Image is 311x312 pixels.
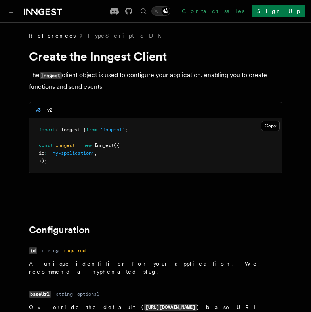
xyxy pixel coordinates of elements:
button: Toggle dark mode [151,6,170,16]
span: { Inngest } [55,127,86,133]
button: Copy [261,121,280,131]
span: new [83,143,92,148]
span: ({ [114,143,119,148]
a: Contact sales [177,5,249,17]
span: "inngest" [100,127,125,133]
span: ; [125,127,128,133]
span: References [29,32,76,40]
dd: string [42,247,59,254]
code: Inngest [40,72,62,79]
span: , [94,150,97,156]
button: Find something... [139,6,148,16]
p: A unique identifier for your application. We recommend a hyphenated slug. [29,260,282,276]
span: const [39,143,53,148]
button: v3 [36,102,41,118]
h1: Create the Inngest Client [29,49,282,63]
code: [URL][DOMAIN_NAME] [144,304,197,311]
dd: optional [77,291,99,297]
span: = [78,143,80,148]
a: Configuration [29,224,90,236]
p: The client object is used to configure your application, enabling you to create functions and sen... [29,70,282,92]
dd: required [63,247,86,254]
a: Sign Up [252,5,305,17]
span: Inngest [94,143,114,148]
span: id [39,150,44,156]
button: Toggle navigation [6,6,16,16]
span: inngest [55,143,75,148]
code: baseUrl [29,291,51,298]
span: import [39,127,55,133]
span: : [44,150,47,156]
span: "my-application" [50,150,94,156]
code: id [29,247,37,254]
a: TypeScript SDK [87,32,166,40]
dd: string [56,291,73,297]
span: }); [39,158,47,164]
span: from [86,127,97,133]
button: v2 [47,102,52,118]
